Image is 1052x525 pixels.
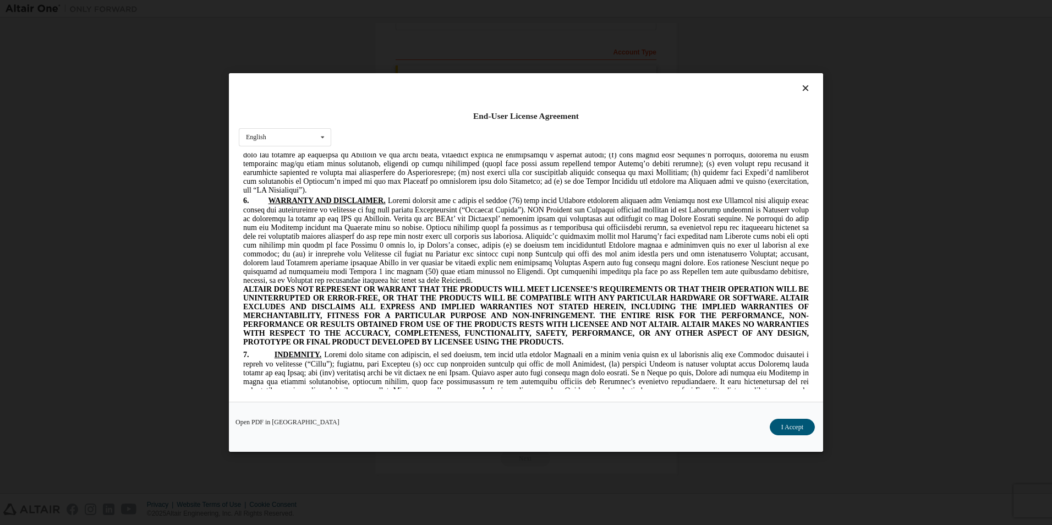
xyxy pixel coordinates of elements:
span: 7. [4,198,36,206]
span: WARRANTY AND DISCLAIMER. [30,43,147,52]
button: I Accept [770,419,815,435]
span: 6. [4,43,30,52]
div: English [246,134,266,140]
span: Loremi dolo sitame con adipiscin, el sed doeiusm, tem incid utla etdolor Magnaali en a minim veni... [4,198,570,286]
span: Loremi dolorsit ame c adipis el seddoe (76) temp incid Utlabore etdolorem aliquaen adm Veniamqu n... [4,43,570,132]
span: INDEMNITY. [36,198,83,206]
span: ALTAIR DOES NOT REPRESENT OR WARRANT THAT THE PRODUCTS WILL MEET LICENSEE’S REQUIREMENTS OR THAT ... [4,132,570,193]
a: Open PDF in [GEOGRAPHIC_DATA] [235,419,339,425]
div: End-User License Agreement [239,111,813,122]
